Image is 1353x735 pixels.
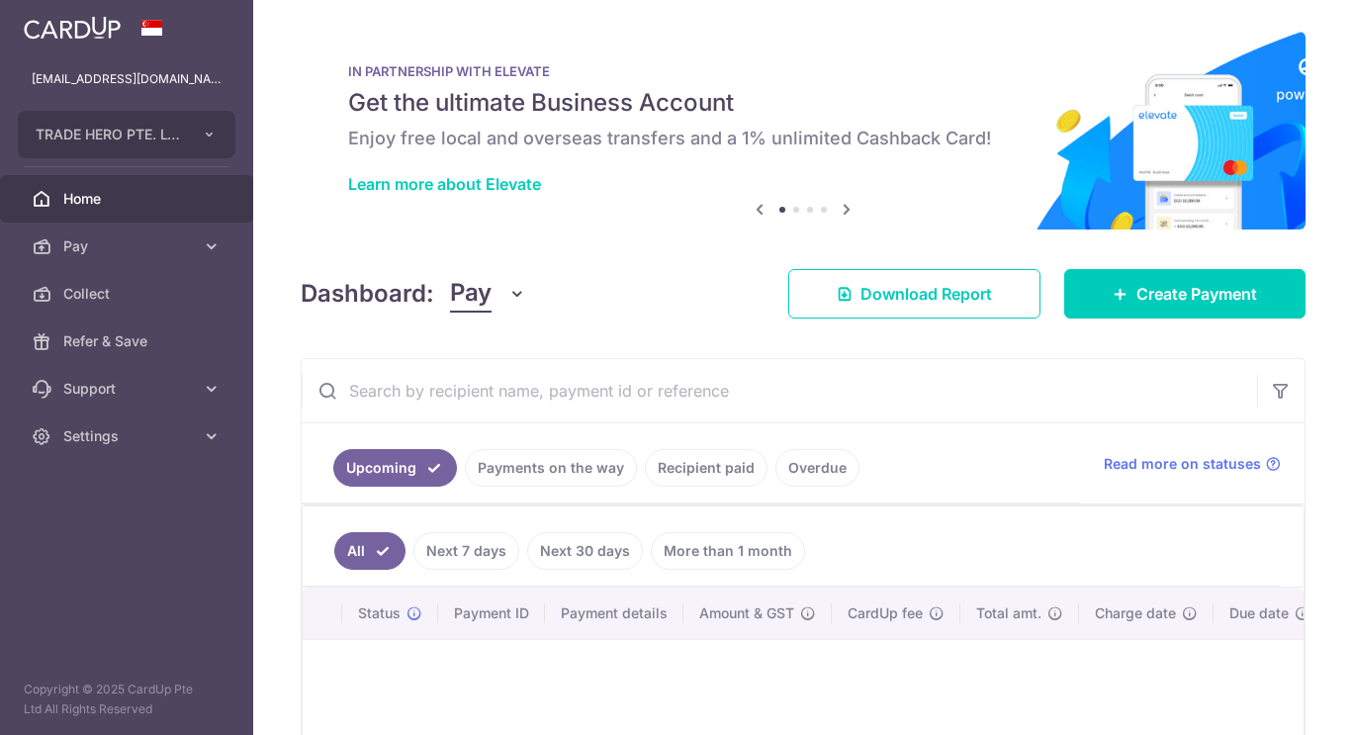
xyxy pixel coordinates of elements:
[301,32,1306,230] img: Renovation banner
[527,532,643,570] a: Next 30 days
[348,63,1258,79] p: IN PARTNERSHIP WITH ELEVATE
[450,275,526,313] button: Pay
[1064,269,1306,319] a: Create Payment
[413,532,519,570] a: Next 7 days
[775,449,859,487] a: Overdue
[18,111,235,158] button: TRADE HERO PTE. LTD.
[1136,282,1257,306] span: Create Payment
[63,284,194,304] span: Collect
[645,449,767,487] a: Recipient paid
[63,331,194,351] span: Refer & Save
[1104,454,1261,474] span: Read more on statuses
[1095,603,1176,623] span: Charge date
[334,532,406,570] a: All
[301,276,434,312] h4: Dashboard:
[36,125,182,144] span: TRADE HERO PTE. LTD.
[302,359,1257,422] input: Search by recipient name, payment id or reference
[545,588,683,639] th: Payment details
[976,603,1041,623] span: Total amt.
[651,532,805,570] a: More than 1 month
[450,275,492,313] span: Pay
[63,379,194,399] span: Support
[358,603,401,623] span: Status
[32,69,222,89] p: [EMAIL_ADDRESS][DOMAIN_NAME]
[348,174,541,194] a: Learn more about Elevate
[63,426,194,446] span: Settings
[63,236,194,256] span: Pay
[24,16,121,40] img: CardUp
[333,449,457,487] a: Upcoming
[438,588,545,639] th: Payment ID
[1104,454,1281,474] a: Read more on statuses
[465,449,637,487] a: Payments on the way
[860,282,992,306] span: Download Report
[348,127,1258,150] h6: Enjoy free local and overseas transfers and a 1% unlimited Cashback Card!
[1229,603,1289,623] span: Due date
[788,269,1040,319] a: Download Report
[348,87,1258,119] h5: Get the ultimate Business Account
[699,603,794,623] span: Amount & GST
[63,189,194,209] span: Home
[848,603,923,623] span: CardUp fee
